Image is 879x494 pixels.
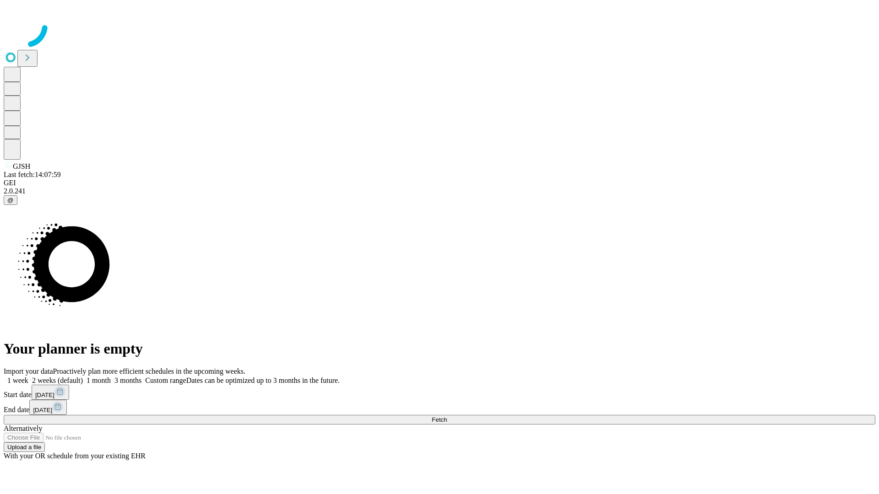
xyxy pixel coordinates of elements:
[7,376,28,384] span: 1 week
[432,416,447,423] span: Fetch
[4,187,875,195] div: 2.0.241
[114,376,141,384] span: 3 months
[4,179,875,187] div: GEI
[4,340,875,357] h1: Your planner is empty
[4,385,875,400] div: Start date
[29,400,67,415] button: [DATE]
[7,197,14,204] span: @
[4,442,45,452] button: Upload a file
[4,367,53,375] span: Import your data
[145,376,186,384] span: Custom range
[32,376,83,384] span: 2 weeks (default)
[32,385,69,400] button: [DATE]
[4,424,42,432] span: Alternatively
[4,400,875,415] div: End date
[4,171,61,178] span: Last fetch: 14:07:59
[186,376,340,384] span: Dates can be optimized up to 3 months in the future.
[87,376,111,384] span: 1 month
[4,452,146,460] span: With your OR schedule from your existing EHR
[53,367,245,375] span: Proactively plan more efficient schedules in the upcoming weeks.
[33,407,52,413] span: [DATE]
[4,415,875,424] button: Fetch
[4,195,17,205] button: @
[35,392,54,398] span: [DATE]
[13,162,30,170] span: GJSH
